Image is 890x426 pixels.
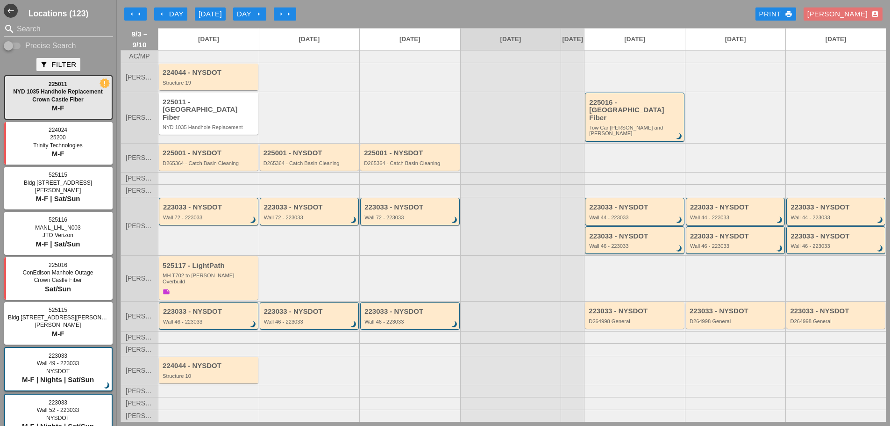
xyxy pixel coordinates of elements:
[163,98,256,122] div: 225011 - [GEOGRAPHIC_DATA] Fiber
[561,29,584,50] a: [DATE]
[126,334,153,341] span: [PERSON_NAME]
[674,244,684,254] i: brightness_3
[154,7,187,21] button: Day
[364,308,457,316] div: 223033 - NYSDOT
[100,79,109,87] i: new_releases
[34,277,82,283] span: Crown Castle Fiber
[163,262,256,270] div: 525117 - LightPath
[49,127,67,133] span: 224024
[364,215,457,220] div: Wall 72 - 223033
[163,362,256,370] div: 224044 - NYSDOT
[875,215,885,225] i: brightness_3
[22,375,94,383] span: M-F | Nights | Sat/Sun
[126,154,153,161] span: [PERSON_NAME]
[871,10,879,18] i: account_box
[126,74,153,81] span: [PERSON_NAME]
[589,203,682,211] div: 223033 - NYSDOT
[759,9,792,20] div: Print
[804,7,883,21] button: [PERSON_NAME]
[158,9,184,20] div: Day
[37,360,79,367] span: Wall 49 - 223033
[690,203,783,211] div: 223033 - NYSDOT
[36,58,80,71] button: Filter
[126,187,153,194] span: [PERSON_NAME]
[775,215,785,225] i: brightness_3
[255,10,263,18] i: arrow_right
[199,9,222,20] div: [DATE]
[49,262,67,268] span: 225016
[786,29,886,50] a: [DATE]
[364,319,457,325] div: Wall 46 - 223033
[49,217,67,223] span: 525116
[158,29,259,50] a: [DATE]
[35,224,80,231] span: MANL_LHL_N003
[102,381,112,391] i: brightness_3
[690,232,783,240] div: 223033 - NYSDOT
[129,53,150,60] span: AC/MP
[163,288,170,296] i: note
[589,99,682,122] div: 225016 - [GEOGRAPHIC_DATA] Fiber
[790,243,883,249] div: Wall 46 - 223033
[52,330,64,338] span: M-F
[163,69,256,77] div: 224044 - NYSDOT
[807,9,879,20] div: [PERSON_NAME]
[49,399,67,406] span: 223033
[264,308,356,316] div: 223033 - NYSDOT
[163,319,256,325] div: Wall 46 - 223033
[263,149,357,157] div: 225001 - NYSDOT
[33,142,82,149] span: Trinity Technologies
[790,203,883,211] div: 223033 - NYSDOT
[4,23,15,35] i: search
[126,412,153,419] span: [PERSON_NAME]
[589,232,682,240] div: 223033 - NYSDOT
[690,307,783,315] div: 223033 - NYSDOT
[790,232,883,240] div: 223033 - NYSDOT
[248,215,258,225] i: brightness_3
[674,215,684,225] i: brightness_3
[13,88,102,95] span: NYD 1035 Handhole Replacement
[126,29,153,50] span: 9/3 – 9/10
[875,244,885,254] i: brightness_3
[461,29,561,50] a: [DATE]
[589,307,682,315] div: 223033 - NYSDOT
[49,307,67,313] span: 525115
[126,175,153,182] span: [PERSON_NAME]
[349,215,359,225] i: brightness_3
[785,10,792,18] i: print
[126,114,153,121] span: [PERSON_NAME]
[135,10,143,18] i: arrow_left
[163,149,256,157] div: 225001 - NYSDOT
[25,41,76,51] label: Precise Search
[690,215,783,220] div: Wall 44 - 223033
[126,223,153,230] span: [PERSON_NAME]
[126,400,153,407] span: [PERSON_NAME]
[690,318,783,324] div: D264998 General
[4,4,18,18] i: west
[584,29,685,50] a: [DATE]
[248,319,258,330] i: brightness_3
[49,81,67,87] span: 225011
[775,244,785,254] i: brightness_3
[233,7,266,21] button: Day
[449,215,460,225] i: brightness_3
[364,160,457,166] div: D265364 - Catch Basin Cleaning
[449,319,460,330] i: brightness_3
[163,273,256,284] div: MH T702 to Boldyn MH Overbuild
[40,61,48,68] i: filter_alt
[589,215,682,220] div: Wall 44 - 223033
[163,203,256,211] div: 223033 - NYSDOT
[163,373,256,379] div: Structure 10
[790,307,883,315] div: 223033 - NYSDOT
[755,7,796,21] a: Print
[4,40,113,51] div: Enable Precise search to match search terms exactly.
[589,125,682,137] div: Tow Car Broome and Willett
[163,160,256,166] div: D265364 - Catch Basin Cleaning
[237,9,263,20] div: Day
[37,407,79,413] span: Wall 52 - 223033
[163,308,256,316] div: 223033 - NYSDOT
[126,367,153,374] span: [PERSON_NAME]
[263,160,357,166] div: D265364 - Catch Basin Cleaning
[52,150,64,158] span: M-F
[126,275,153,282] span: [PERSON_NAME]
[163,215,256,220] div: Wall 72 - 223033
